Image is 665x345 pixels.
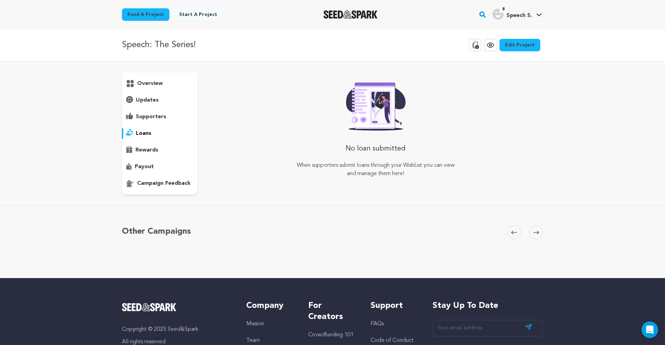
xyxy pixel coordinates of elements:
a: Start a project [174,8,223,21]
h5: Support [371,300,419,311]
p: overview [137,79,163,88]
img: Seed&Spark Logo [122,303,176,311]
a: Fund a project [122,8,169,21]
button: campaign feedback [122,178,197,189]
p: rewards [135,146,158,154]
div: Speech S.'s Profile [493,9,532,20]
img: user.png [493,9,504,20]
a: Code of Conduct [371,338,414,343]
p: When supporters submit loans through your WishList you can view and manage them here! [292,161,459,178]
button: overview [122,78,197,89]
span: Speech S.'s Profile [491,7,543,22]
a: Speech S.'s Profile [491,7,543,20]
h5: Stay up to date [433,300,543,311]
img: Seed&Spark Rafiki Image [340,78,411,131]
button: rewards [122,145,197,156]
p: Copyright © 2025 Seed&Spark [122,325,232,334]
a: Mission [246,321,264,327]
h5: Company [246,300,294,311]
button: updates [122,95,197,106]
span: 8 [499,6,507,13]
p: payout [135,163,154,171]
p: updates [136,96,159,104]
h5: For Creators [308,300,356,322]
p: No loan submitted [292,142,459,156]
a: Crowdfunding 101 [308,332,354,338]
span: Speech S. [506,13,532,18]
input: Your email address [433,320,543,337]
button: payout [122,161,197,172]
p: loans [136,129,151,138]
button: loans [122,128,197,139]
a: Edit Project [499,39,540,51]
p: supporters [136,113,166,121]
a: FAQs [371,321,384,327]
p: campaign feedback [137,179,190,188]
h5: Other Campaigns [122,225,191,238]
div: Open Intercom Messenger [641,321,658,338]
img: Seed&Spark Logo Dark Mode [323,10,378,19]
a: Team [246,338,260,343]
a: Seed&Spark Homepage [122,303,232,311]
p: Speech: The Series! [122,39,196,51]
a: Seed&Spark Homepage [323,10,378,19]
button: supporters [122,111,197,122]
